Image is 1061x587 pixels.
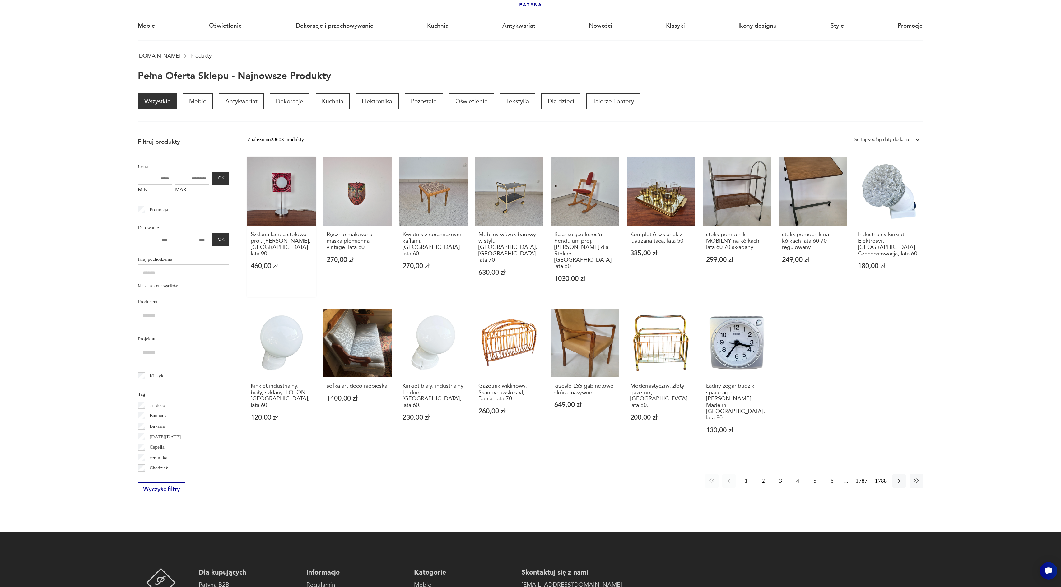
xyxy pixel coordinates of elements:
[247,157,316,297] a: Szklana lampa stołowa proj. Paul Neuhaus, Niemcy lata 90Szklana lampa stołowa proj. [PERSON_NAME]...
[825,474,839,488] button: 6
[630,231,692,244] h3: Komplet 6 szklanek z lustrzaną tacą, lata 50
[403,414,464,421] p: 230,00 zł
[323,157,392,297] a: Ręcznie malowana maska plemienna vintage, lata 80Ręcznie malowana maska plemienna vintage, lata 8...
[306,568,407,577] p: Informacje
[138,224,229,232] p: Datowanie
[183,93,213,109] a: Meble
[323,309,392,448] a: sofka art deco niebieskasofka art deco niebieska1400,00 zł
[150,474,167,482] p: Ćmielów
[150,422,165,430] p: Bavaria
[858,231,919,257] h3: Industrialny kinkiet, Elektrosvit [GEOGRAPHIC_DATA], Czechosłowacja, lata 60.
[399,157,468,297] a: Kwietnik z ceramicznymi kaflami, Niemcy lata 60Kwietnik z ceramicznymi kaflami, [GEOGRAPHIC_DATA]...
[478,383,540,402] h3: Gazetnik wiklinowy, Skandynawski styl, Dania, lata 70.
[873,474,889,488] button: 1788
[782,231,844,250] h3: stolik pomocnik na kółkach lata 60 70 regulowany
[630,414,692,421] p: 200,00 zł
[779,157,847,297] a: stolik pomocnik na kółkach lata 60 70 regulowanystolik pomocnik na kółkach lata 60 70 regulowany2...
[138,335,229,343] p: Projektant
[630,250,692,257] p: 385,00 zł
[551,309,619,448] a: krzesło LSS gabinetowe skóra masywnekrzesło LSS gabinetowe skóra masywne649,00 zł
[138,12,155,40] a: Meble
[586,93,640,109] p: Talerze i patery
[522,568,622,577] p: Skontaktuj się z nami
[138,162,229,170] p: Cena
[855,157,923,297] a: Industrialny kinkiet, Elektrosvit Nové Zámky, Czechosłowacja, lata 60.Industrialny kinkiet, Elekt...
[150,412,166,420] p: Bauhaus
[706,427,768,434] p: 130,00 zł
[791,474,804,488] button: 4
[138,390,229,398] p: Tag
[478,269,540,276] p: 630,00 zł
[247,136,304,144] div: Znaleziono 28603 produkty
[739,474,753,488] button: 1
[808,474,821,488] button: 5
[316,93,350,109] a: Kuchnia
[589,12,612,40] a: Nowości
[403,383,464,408] h3: Kinkiet biały, industrialny Lindner, [GEOGRAPHIC_DATA], lata 60.
[138,185,172,197] label: MIN
[449,93,494,109] a: Oświetlenie
[327,257,388,263] p: 270,00 zł
[551,157,619,297] a: Balansujące krzesło Pendulum proj. P. Opsvik dla Stokke, Norwegia lata 80Balansujące krzesło Pend...
[703,309,771,448] a: Ładny zegar budzik space age Seiko, Made in Japan, lata 80.Ładny zegar budzik space age [PERSON_N...
[854,136,909,144] div: Sortuj według daty dodania
[627,309,695,448] a: Modernistyczny, złoty gazetnik, Belgia lata 80.Modernistyczny, złoty gazetnik, [GEOGRAPHIC_DATA] ...
[403,263,464,269] p: 270,00 zł
[478,231,540,263] h3: Mobilny wózek barowy w stylu [GEOGRAPHIC_DATA], [GEOGRAPHIC_DATA] lata 70
[150,401,165,409] p: art deco
[706,383,768,421] h3: Ładny zegar budzik space age [PERSON_NAME], Made in [GEOGRAPHIC_DATA], lata 80.
[706,257,768,263] p: 299,00 zł
[478,408,540,415] p: 260,00 zł
[150,433,181,441] p: [DATE][DATE]
[554,402,616,408] p: 649,00 zł
[212,172,229,185] button: OK
[212,233,229,246] button: OK
[138,93,177,109] a: Wszystkie
[150,205,168,213] p: Promocja
[251,383,312,408] h3: Kinkiet industrialny, biały, szklany, FOTON, [GEOGRAPHIC_DATA], lata 60.
[247,309,316,448] a: Kinkiet industrialny, biały, szklany, FOTON, Polska, lata 60.Kinkiet industrialny, biały, szklany...
[209,12,242,40] a: Oświetlenie
[219,93,264,109] a: Antykwariat
[150,443,165,451] p: Cepelia
[554,231,616,269] h3: Balansujące krzesło Pendulum proj. [PERSON_NAME] dla Stokke, [GEOGRAPHIC_DATA] lata 80
[356,93,398,109] p: Elektronika
[138,298,229,306] p: Producent
[150,464,168,472] p: Chodzież
[138,53,180,59] a: [DOMAIN_NAME]
[414,568,514,577] p: Kategorie
[150,454,167,462] p: ceramika
[175,185,209,197] label: MAX
[500,93,535,109] a: Tekstylia
[138,71,331,82] h1: Pełna oferta sklepu - najnowsze produkty
[270,93,309,109] p: Dekoracje
[427,12,449,40] a: Kuchnia
[403,231,464,257] h3: Kwietnik z ceramicznymi kaflami, [GEOGRAPHIC_DATA] lata 60
[475,309,543,448] a: Gazetnik wiklinowy, Skandynawski styl, Dania, lata 70.Gazetnik wiklinowy, Skandynawski styl, Dani...
[199,568,299,577] p: Dla kupujących
[666,12,685,40] a: Klasyki
[858,263,919,269] p: 180,00 zł
[251,231,312,257] h3: Szklana lampa stołowa proj. [PERSON_NAME], [GEOGRAPHIC_DATA] lata 90
[138,138,229,146] p: Filtruj produkty
[1040,562,1057,580] iframe: Smartsupp widget button
[627,157,695,297] a: Komplet 6 szklanek z lustrzaną tacą, lata 50Komplet 6 szklanek z lustrzaną tacą, lata 50385,00 zł
[327,383,388,389] h3: sofka art deco niebieska
[405,93,443,109] a: Pozostałe
[630,383,692,408] h3: Modernistyczny, złoty gazetnik, [GEOGRAPHIC_DATA] lata 80.
[782,257,844,263] p: 249,00 zł
[757,474,770,488] button: 2
[738,12,777,40] a: Ikony designu
[502,12,535,40] a: Antykwariat
[251,414,312,421] p: 120,00 zł
[541,93,580,109] a: Dla dzieci
[138,283,229,289] p: Nie znaleziono wyników
[399,309,468,448] a: Kinkiet biały, industrialny Lindner, Niemcy, lata 60.Kinkiet biały, industrialny Lindner, [GEOGRA...
[554,383,616,396] h3: krzesło LSS gabinetowe skóra masywne
[706,231,768,250] h3: stolik pomocnik MOBILNY na kółkach lata 60 70 składany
